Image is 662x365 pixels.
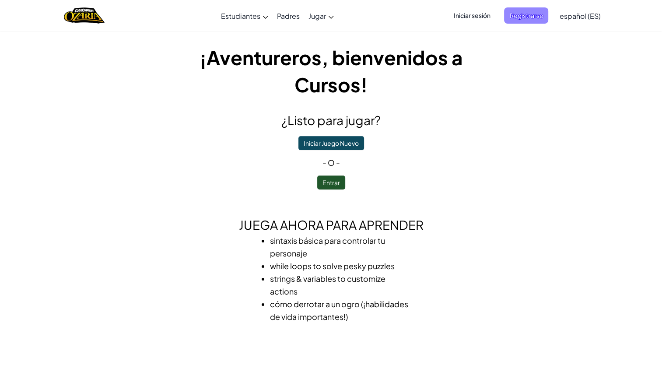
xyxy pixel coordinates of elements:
[448,7,495,24] button: Iniciar sesión
[270,272,410,298] li: strings & variables to customize actions
[304,4,338,28] a: Jugar
[64,7,105,25] a: Ozaria by CodeCombat logo
[273,4,304,28] a: Padres
[335,158,340,168] span: -
[270,260,410,272] li: while loops to solve pesky puzzles
[555,4,605,28] a: español (ES)
[270,298,410,323] li: cómo derrotar a un ogro (¡habilidades de vida importantes!)
[270,234,410,260] li: sintaxis básica para controlar tu personaje
[174,111,489,130] h2: ¿Listo para jugar?
[559,11,600,21] span: español (ES)
[317,175,345,190] button: Entrar
[174,216,489,234] h2: Juega ahora para aprender
[298,136,364,150] button: Iniciar Juego Nuevo
[174,44,489,98] h1: ¡Aventureros, bienvenidos a Cursos!
[328,158,335,168] span: o
[322,158,328,168] span: -
[308,11,326,21] span: Jugar
[64,7,105,25] img: Home
[221,11,260,21] span: Estudiantes
[217,4,273,28] a: Estudiantes
[504,7,548,24] button: Registrarse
